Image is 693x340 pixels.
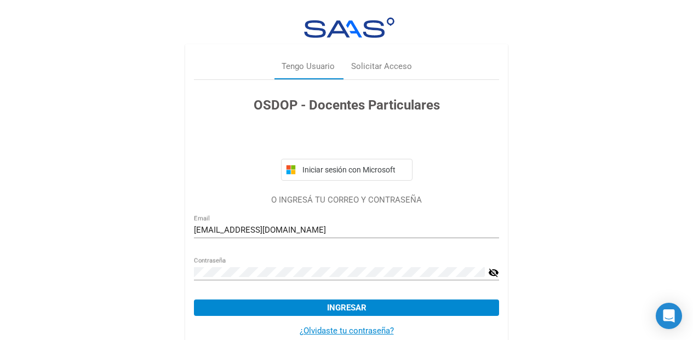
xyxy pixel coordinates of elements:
[351,60,412,73] div: Solicitar Acceso
[300,326,394,336] a: ¿Olvidaste tu contraseña?
[488,266,499,279] mat-icon: visibility_off
[281,159,413,181] button: Iniciar sesión con Microsoft
[300,165,408,174] span: Iniciar sesión con Microsoft
[282,60,335,73] div: Tengo Usuario
[194,299,499,316] button: Ingresar
[276,127,418,151] iframe: Botón de Acceder con Google
[656,303,682,329] div: Open Intercom Messenger
[327,303,366,313] span: Ingresar
[194,95,499,115] h3: OSDOP - Docentes Particulares
[194,194,499,206] p: O INGRESÁ TU CORREO Y CONTRASEÑA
